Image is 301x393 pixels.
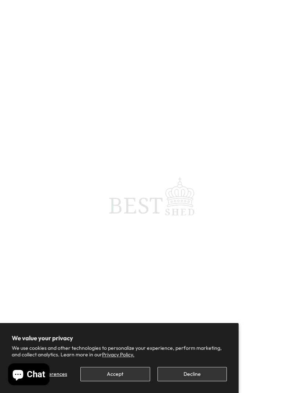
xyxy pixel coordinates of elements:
a: Privacy Policy. [102,351,134,358]
p: We use cookies and other technologies to personalize your experience, perform marketing, and coll... [12,345,227,358]
button: Accept [80,367,150,381]
button: Decline [157,367,227,381]
h2: We value your privacy [12,335,227,341]
inbox-online-store-chat: Shopify online store chat [6,363,52,387]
